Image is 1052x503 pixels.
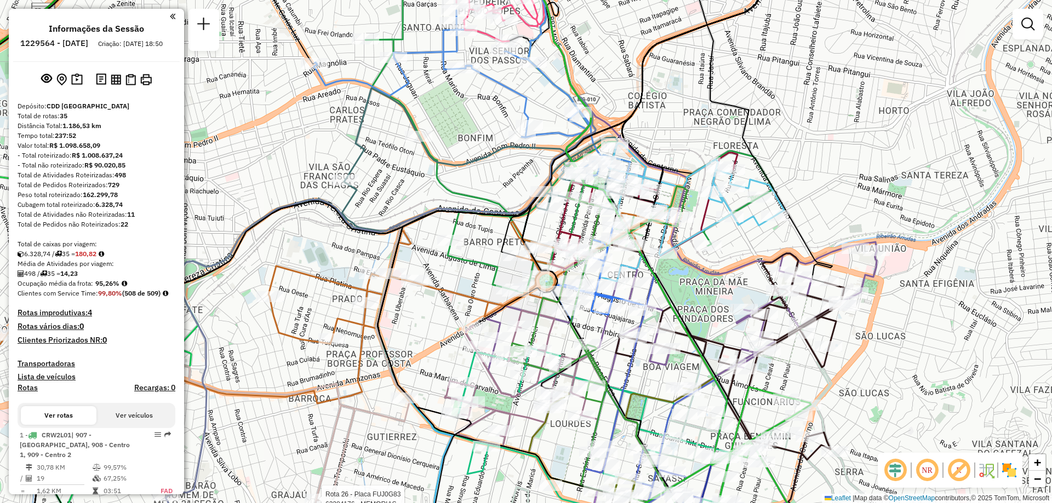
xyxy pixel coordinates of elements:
[69,71,85,88] button: Painel de Sugestão
[163,290,168,297] em: Rotas cross docking consideradas
[108,181,119,189] strong: 729
[18,322,175,331] h4: Rotas vários dias:
[18,180,175,190] div: Total de Pedidos Roteirizados:
[47,102,129,110] strong: CDD [GEOGRAPHIC_DATA]
[18,121,175,131] div: Distância Total:
[18,219,175,229] div: Total de Pedidos não Roteirizados:
[102,335,107,345] strong: 0
[36,485,92,496] td: 1,62 KM
[75,250,96,258] strong: 180,82
[60,112,67,120] strong: 35
[585,281,612,292] div: Atividade não roteirizada - SUPERMERCADO BOM DEM
[93,464,101,471] i: % de utilização do peso
[103,473,148,484] td: 67,25%
[825,494,851,502] a: Leaflet
[18,249,175,259] div: 6.328,74 / 35 =
[889,494,935,502] a: OpenStreetMap
[18,101,175,111] div: Depósito:
[18,269,175,279] div: 498 / 35 =
[94,71,108,88] button: Logs desbloquear sessão
[122,280,127,287] em: Média calculada utilizando a maior ocupação (%Peso ou %Cubagem) de cada rota da sessão. Rotas cro...
[121,220,128,228] strong: 22
[882,457,908,483] span: Ocultar deslocamento
[18,372,175,381] h4: Lista de veículos
[464,341,491,352] div: Atividade não roteirizada - GCC COMERCIO DE ALIM
[49,24,144,34] h4: Informações da Sessão
[170,10,175,22] a: Clique aqui para minimizar o painel
[36,462,92,473] td: 30,78 KM
[18,279,93,287] span: Ocupação média da frota:
[20,38,88,48] h6: 1229564 - [DATE]
[83,190,118,199] strong: 162.299,78
[20,485,25,496] td: =
[822,494,1052,503] div: Map data © contributors,© 2025 TomTom, Microsoft
[134,383,175,392] h4: Recargas: 0
[20,473,25,484] td: /
[620,299,647,310] div: Atividade não roteirizada - SUPERMERCADO E PADAR
[18,308,175,317] h4: Rotas improdutivas:
[95,200,123,209] strong: 6.328,74
[18,383,38,392] a: Rotas
[93,475,101,482] i: % de utilização da cubagem
[60,269,78,277] strong: 14,23
[1000,461,1018,479] img: Exibir/Ocultar setores
[84,161,125,169] strong: R$ 90.020,85
[18,160,175,170] div: - Total não roteirizado:
[155,431,161,438] em: Opções
[40,270,47,277] i: Total de rotas
[148,485,173,496] td: FAD
[138,72,154,88] button: Imprimir Rotas
[122,289,161,297] strong: (508 de 509)
[21,406,96,425] button: Ver rotas
[103,462,148,473] td: 99,57%
[103,485,148,496] td: 03:51
[18,210,175,219] div: Total de Atividades não Roteirizadas:
[93,488,98,494] i: Tempo total em rota
[95,279,119,287] strong: 95,26%
[88,308,92,317] strong: 4
[26,464,32,471] i: Distância Total
[36,473,92,484] td: 19
[914,457,940,483] span: Ocultar NR
[863,245,890,256] div: Atividade não roteirizada - ALCIR RAIMUNDO DE OL
[20,431,130,459] span: | 907 - [GEOGRAPHIC_DATA], 908 - Centro 1, 909 - Centro 2
[108,72,123,86] button: Visualizar relatório de Roteirização
[841,287,868,298] div: Atividade não roteirizada - ANGEL CAFE GOURMET L
[1029,454,1045,471] a: Zoom in
[946,457,972,483] span: Exibir rótulo
[164,431,171,438] em: Rota exportada
[18,270,24,277] i: Total de Atividades
[853,494,854,502] span: |
[39,71,54,88] button: Exibir sessão original
[18,289,98,297] span: Clientes com Service Time:
[55,131,76,140] strong: 237:52
[49,141,100,149] strong: R$ 1.098.658,09
[42,431,71,439] span: CRW2L01
[54,71,69,88] button: Centralizar mapa no depósito ou ponto de apoio
[18,336,175,345] h4: Clientes Priorizados NR:
[20,431,130,459] span: 1 -
[55,251,62,257] i: Total de rotas
[18,251,24,257] i: Cubagem total roteirizado
[72,151,123,159] strong: R$ 1.008.637,24
[123,72,138,88] button: Visualizar Romaneio
[18,170,175,180] div: Total de Atividades Roteirizadas:
[18,111,175,121] div: Total de rotas:
[193,13,215,38] a: Nova sessão e pesquisa
[1034,455,1041,469] span: +
[18,190,175,200] div: Peso total roteirizado:
[79,321,84,331] strong: 0
[18,359,175,368] h4: Transportadoras
[18,200,175,210] div: Cubagem total roteirizado:
[115,171,126,179] strong: 498
[1029,471,1045,487] a: Zoom out
[829,300,856,311] div: Atividade não roteirizada - ORATORIO RESTAURANTE
[697,406,725,417] div: Atividade não roteirizada - LUCIANA CARDOSO
[26,475,32,482] i: Total de Atividades
[18,141,175,151] div: Valor total:
[18,259,175,269] div: Média de Atividades por viagem:
[977,461,995,479] img: Fluxo de ruas
[18,131,175,141] div: Tempo total:
[127,210,135,218] strong: 11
